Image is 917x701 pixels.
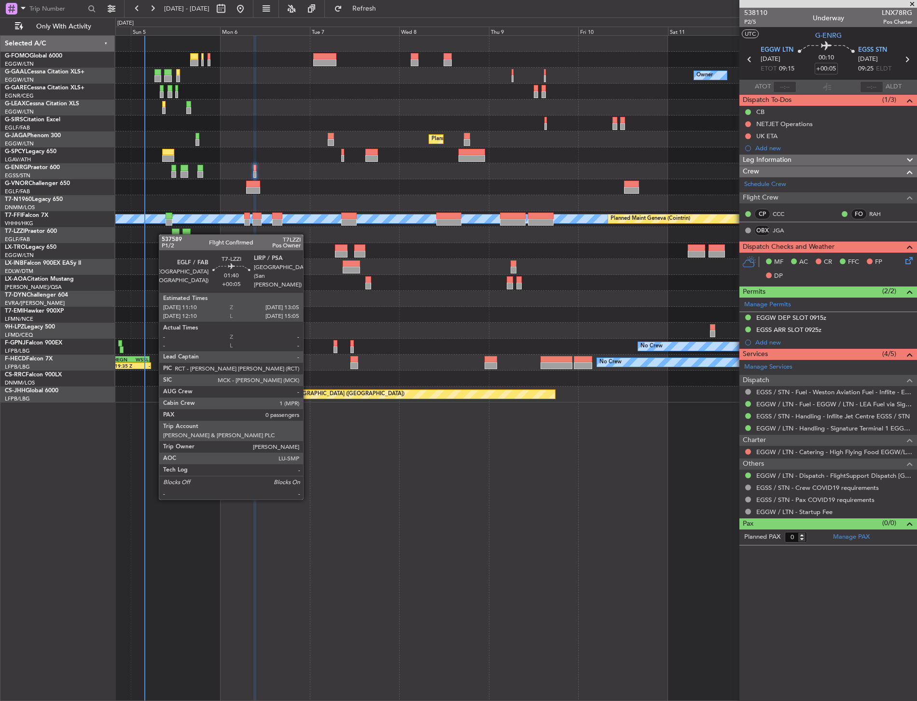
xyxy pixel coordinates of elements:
[858,64,874,74] span: 09:25
[882,8,912,18] span: LNX78RG
[754,209,770,219] div: CP
[131,27,220,35] div: Sun 5
[882,18,912,26] span: Pos Charter
[5,149,26,155] span: G-SPCY
[5,53,62,59] a: G-FOMOGlobal 6000
[761,55,780,64] span: [DATE]
[5,197,63,202] a: T7-N1960Legacy 650
[5,292,68,298] a: T7-DYNChallenger 604
[858,45,887,55] span: EGSS STN
[5,388,58,394] a: CS-JHHGlobal 6000
[5,108,34,115] a: EGGW/LTN
[5,276,27,282] span: LX-AOA
[5,117,23,123] span: G-SIRS
[5,172,30,179] a: EGSS/STN
[882,349,896,359] span: (4/5)
[310,27,399,35] div: Tue 7
[5,220,33,227] a: VHHH/HKG
[5,140,34,147] a: EGGW/LTN
[742,29,759,38] button: UTC
[5,204,35,211] a: DNMM/LOS
[5,213,48,218] a: T7-FFIFalcon 7X
[886,82,902,92] span: ALDT
[743,155,792,166] span: Leg Information
[756,484,879,492] a: EGSS / STN - Crew COVID19 requirements
[252,387,404,401] div: Planned Maint [GEOGRAPHIC_DATA] ([GEOGRAPHIC_DATA])
[5,340,26,346] span: F-GPNJ
[5,244,26,250] span: LX-TRO
[851,209,867,219] div: FO
[756,424,912,432] a: EGGW / LTN - Handling - Signature Terminal 1 EGGW / LTN
[743,242,834,253] span: Dispatch Checks and Weather
[875,258,882,267] span: FP
[5,69,84,75] a: G-GAALCessna Citation XLS+
[5,340,62,346] a: F-GPNJFalcon 900EX
[29,1,85,16] input: Trip Number
[5,229,57,234] a: T7-LZZIPraetor 600
[756,496,875,504] a: EGSS / STN - Pax COVID19 requirements
[5,308,24,314] span: T7-EMI
[5,276,74,282] a: LX-AOACitation Mustang
[743,192,778,203] span: Flight Crew
[489,27,578,35] div: Thu 9
[5,292,27,298] span: T7-DYN
[756,448,912,456] a: EGGW / LTN - Catering - High Flying Food EGGW/LTN
[819,53,834,63] span: 00:10
[756,472,912,480] a: EGGW / LTN - Dispatch - FlightSupport Dispatch [GEOGRAPHIC_DATA]
[773,210,794,218] a: CCC
[773,81,796,93] input: --:--
[773,226,794,235] a: JGA
[756,412,910,420] a: EGSS / STN - Handling - Inflite Jet Centre EGSS / STN
[5,149,56,155] a: G-SPCYLegacy 650
[117,19,134,28] div: [DATE]
[756,314,826,322] div: EGGW DEP SLOT 0915z
[5,268,33,275] a: EDLW/DTM
[756,388,912,396] a: EGSS / STN - Fuel - Weston Aviation Fuel - Inflite - EGSS / STN
[743,286,765,298] span: Permits
[744,532,780,542] label: Planned PAX
[330,1,388,16] button: Refresh
[756,400,912,408] a: EGGW / LTN - Fuel - EGGW / LTN - LEA Fuel via Signature in EGGW
[744,8,767,18] span: 538110
[882,95,896,105] span: (1/3)
[5,284,62,291] a: [PERSON_NAME]/QSA
[11,19,105,34] button: Only With Activity
[5,85,27,91] span: G-GARE
[743,349,768,360] span: Services
[5,156,31,163] a: LGAV/ATH
[5,124,30,131] a: EGLF/FAB
[5,181,28,186] span: G-VNOR
[5,252,34,259] a: EGGW/LTN
[5,60,34,68] a: EGGW/LTN
[5,101,26,107] span: G-LEAX
[761,64,777,74] span: ETOT
[743,458,764,470] span: Others
[5,372,26,378] span: CS-RRC
[5,395,30,402] a: LFPB/LBG
[5,85,84,91] a: G-GARECessna Citation XLS+
[5,315,33,323] a: LFMN/NCE
[756,326,821,334] div: EGSS ARR SLOT 0925z
[848,258,859,267] span: FFC
[774,272,783,281] span: DP
[164,4,209,13] span: [DATE] - [DATE]
[869,210,891,218] a: RAH
[743,518,753,529] span: Pax
[5,356,26,362] span: F-HECD
[5,356,53,362] a: F-HECDFalcon 7X
[5,92,34,100] a: EGNR/CEG
[5,324,55,330] a: 9H-LPZLegacy 500
[5,372,62,378] a: CS-RRCFalcon 900LX
[5,133,27,139] span: G-JAGA
[882,286,896,296] span: (2/2)
[858,55,878,64] span: [DATE]
[578,27,667,35] div: Fri 10
[799,258,808,267] span: AC
[5,347,30,355] a: LFPB/LBG
[5,244,56,250] a: LX-TROLegacy 650
[599,355,622,370] div: No Crew
[5,213,22,218] span: T7-FFI
[5,363,30,371] a: LFPB/LBG
[5,388,26,394] span: CS-JHH
[743,435,766,446] span: Charter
